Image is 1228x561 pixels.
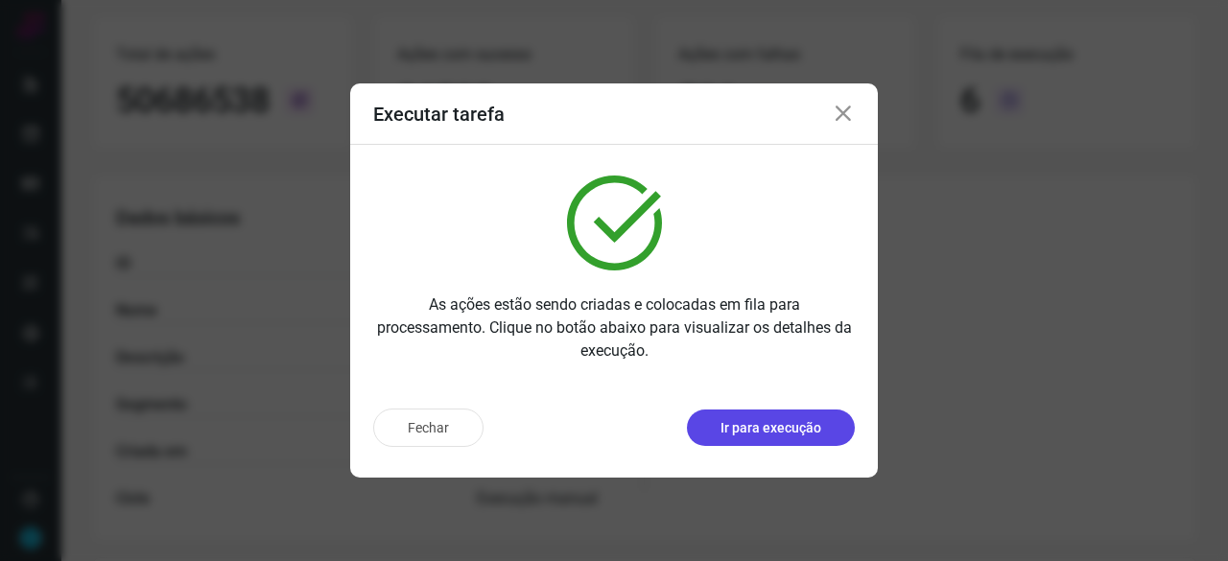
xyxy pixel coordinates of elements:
[373,409,484,447] button: Fechar
[687,409,855,446] button: Ir para execução
[567,175,662,270] img: verified.svg
[373,293,855,362] p: As ações estão sendo criadas e colocadas em fila para processamento. Clique no botão abaixo para ...
[720,418,821,438] p: Ir para execução
[373,103,505,126] h3: Executar tarefa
